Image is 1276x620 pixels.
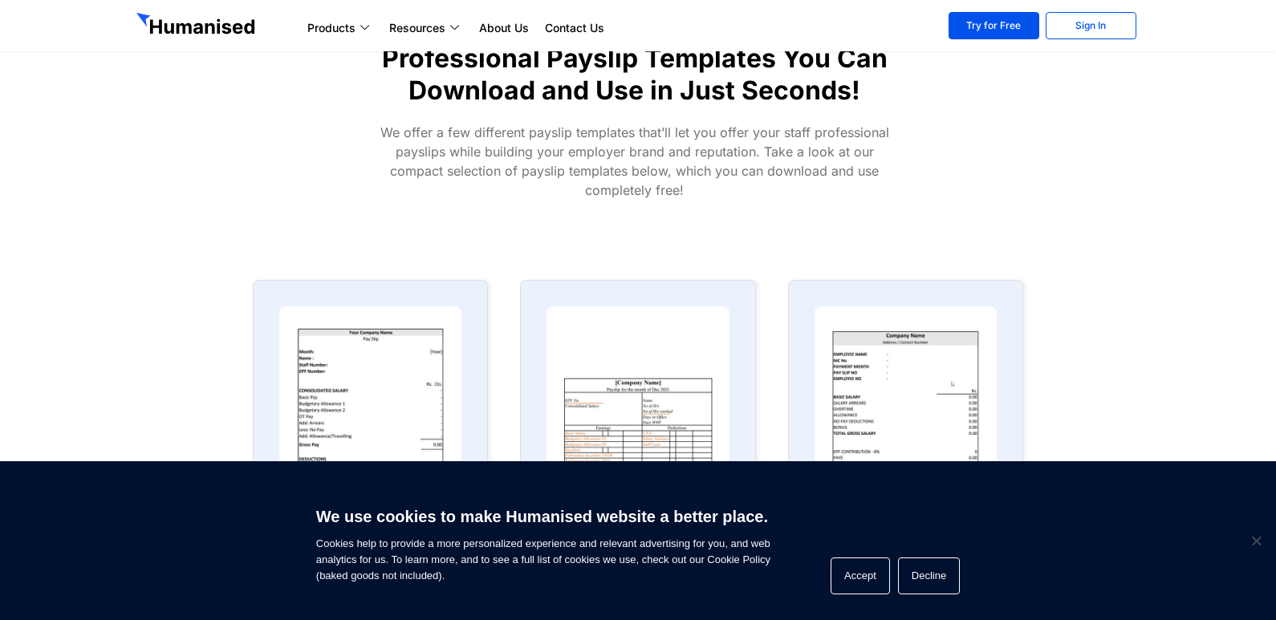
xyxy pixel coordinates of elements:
[1046,12,1136,39] a: Sign In
[370,123,900,200] p: We offer a few different payslip templates that’ll let you offer your staff professional payslips...
[471,18,537,38] a: About Us
[1248,533,1264,549] span: Decline
[381,18,471,38] a: Resources
[949,12,1039,39] a: Try for Free
[547,306,729,507] img: payslip template
[299,18,381,38] a: Products
[898,557,960,594] button: Decline
[352,43,917,107] h1: Professional Payslip Templates You Can Download and Use in Just Seconds!
[316,505,770,528] h6: We use cookies to make Humanised website a better place.
[279,306,461,507] img: payslip template
[537,18,612,38] a: Contact Us
[815,306,997,507] img: payslip template
[136,13,258,38] img: GetHumanised Logo
[316,497,770,584] span: Cookies help to provide a more personalized experience and relevant advertising for you, and web ...
[831,557,890,594] button: Accept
